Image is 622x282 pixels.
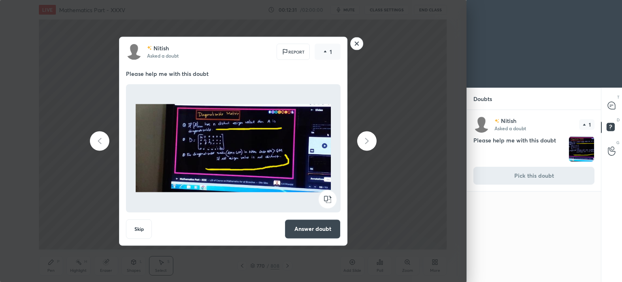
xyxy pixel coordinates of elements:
img: 1756818018UPXARB.JPEG [569,136,594,161]
img: 1756818018UPXARB.JPEG [136,87,331,209]
p: Asked a doubt [147,52,179,58]
p: 1 [589,122,591,127]
p: Nitish [153,45,169,51]
p: Nitish [501,118,516,124]
p: Doubts [467,88,498,110]
button: Skip [126,219,152,239]
h4: Please help me with this doubt [473,136,565,162]
p: D [617,117,620,123]
p: T [617,94,620,100]
p: 1 [330,47,332,56]
img: no-rating-badge.077c3623.svg [494,119,499,123]
img: no-rating-badge.077c3623.svg [147,46,152,50]
p: G [616,140,620,146]
div: grid [467,110,601,282]
p: Please help me with this doubt [126,69,341,77]
p: Asked a doubt [494,125,526,131]
button: Answer doubt [285,219,341,239]
img: default.png [126,43,142,60]
div: Report [277,43,310,60]
img: default.png [473,116,490,133]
